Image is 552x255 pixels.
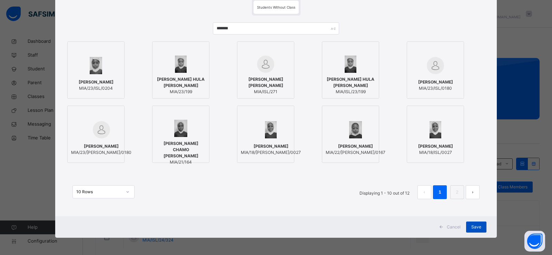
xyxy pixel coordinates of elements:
span: [PERSON_NAME] HULA [PERSON_NAME] [326,76,375,89]
img: MIA_23_199.png [175,56,186,73]
span: Save [471,224,481,230]
img: MIA_ISL_23_199.png [345,56,356,73]
button: prev page [417,185,431,199]
span: MIA/23/199 [156,89,206,95]
img: MIA_ISL_18_28.png [430,121,441,138]
span: Cancel [447,224,461,230]
li: 1 [433,185,447,199]
span: [PERSON_NAME] [326,143,385,149]
li: Displaying 1 - 10 out of 12 [354,185,415,199]
span: [PERSON_NAME] [79,79,114,85]
img: MIA_ISL_23_191.png [90,57,102,74]
img: default.svg [257,56,274,73]
img: default.svg [93,121,110,138]
span: [PERSON_NAME] HULA [PERSON_NAME] [156,76,206,89]
span: [PERSON_NAME] CHAMO [PERSON_NAME] [156,140,206,159]
a: 1 [436,188,443,197]
span: [PERSON_NAME] [241,143,301,149]
img: default.svg [427,57,444,74]
li: 2 [450,185,464,199]
span: [PERSON_NAME] [71,143,131,149]
span: MIA/18/[PERSON_NAME]/0027 [241,149,301,156]
span: [PERSON_NAME] [PERSON_NAME] [241,76,290,89]
li: 下一页 [466,185,480,199]
span: MIA/21/164 [156,159,206,165]
img: MIA_18_28.png [265,121,276,138]
button: Open asap [524,231,545,252]
div: 10 Rows [76,189,122,195]
span: MIA/ISL/271 [241,89,290,95]
span: [PERSON_NAME] [418,143,453,149]
span: MIA/18/ISL/0027 [418,149,453,156]
img: MIA_21_164.png [174,120,188,137]
a: 2 [454,188,460,197]
span: MIA/22/[PERSON_NAME]/0167 [326,149,385,156]
img: MIA_21_158.png [349,121,362,138]
span: [PERSON_NAME] [418,79,453,85]
li: 上一页 [417,185,431,199]
button: next page [466,185,480,199]
span: Students Without Class [257,5,295,9]
span: MIA/23/[PERSON_NAME]/0180 [71,149,131,156]
span: MIA/23/ISL/0180 [418,85,453,91]
span: MIA/ISL/23/199 [326,89,375,95]
span: MIA/23/ISL/0204 [79,85,114,91]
